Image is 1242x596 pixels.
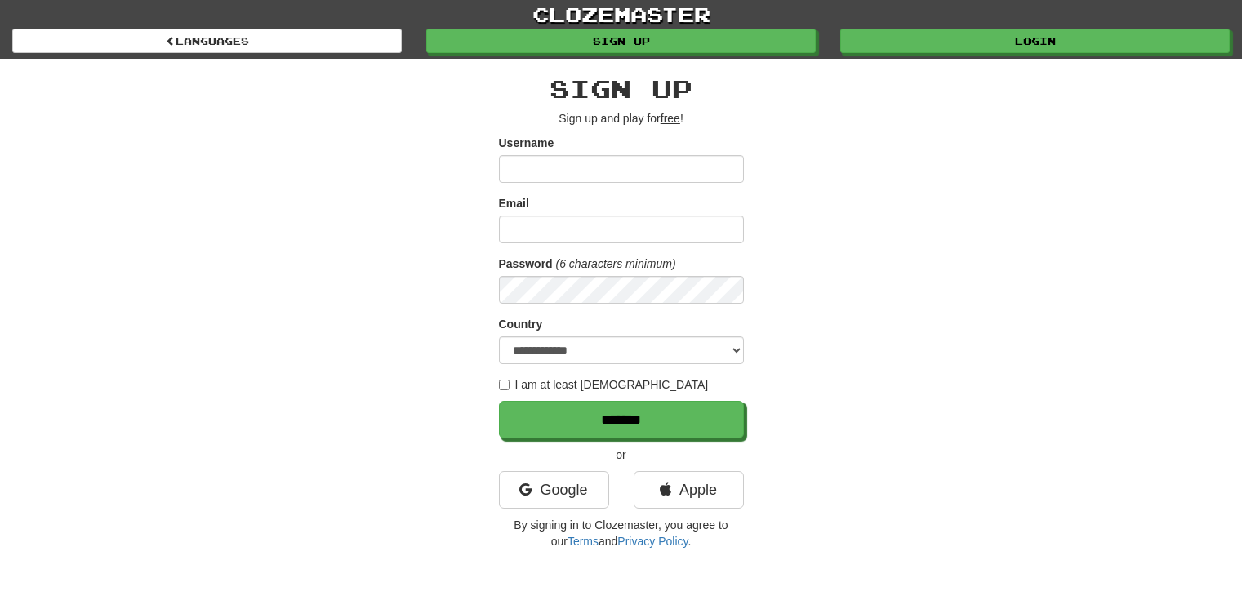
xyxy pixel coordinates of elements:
[499,517,744,549] p: By signing in to Clozemaster, you agree to our and .
[840,29,1230,53] a: Login
[499,447,744,463] p: or
[617,535,688,548] a: Privacy Policy
[499,195,529,211] label: Email
[661,112,680,125] u: free
[634,471,744,509] a: Apple
[499,75,744,102] h2: Sign up
[499,135,554,151] label: Username
[499,110,744,127] p: Sign up and play for !
[499,380,510,390] input: I am at least [DEMOGRAPHIC_DATA]
[426,29,816,53] a: Sign up
[499,376,709,393] label: I am at least [DEMOGRAPHIC_DATA]
[556,257,676,270] em: (6 characters minimum)
[12,29,402,53] a: Languages
[499,256,553,272] label: Password
[568,535,599,548] a: Terms
[499,471,609,509] a: Google
[499,316,543,332] label: Country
